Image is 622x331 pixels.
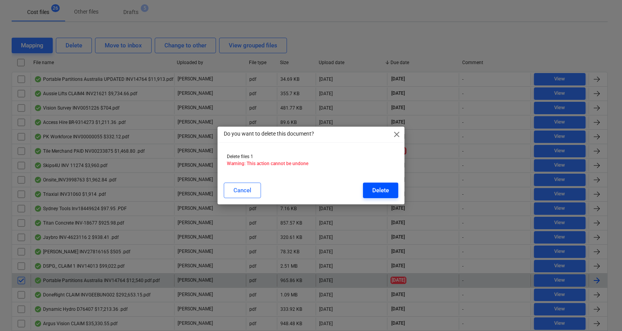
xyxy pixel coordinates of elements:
button: Delete [363,183,398,198]
p: Warning: This action cannot be undone [227,160,395,167]
button: Cancel [224,183,261,198]
iframe: Chat Widget [583,294,622,331]
p: Do you want to delete this document? [224,130,314,138]
div: Cancel [233,185,251,195]
span: close [392,130,401,139]
div: Delete [372,185,389,195]
p: Delete files 1 [227,153,395,160]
